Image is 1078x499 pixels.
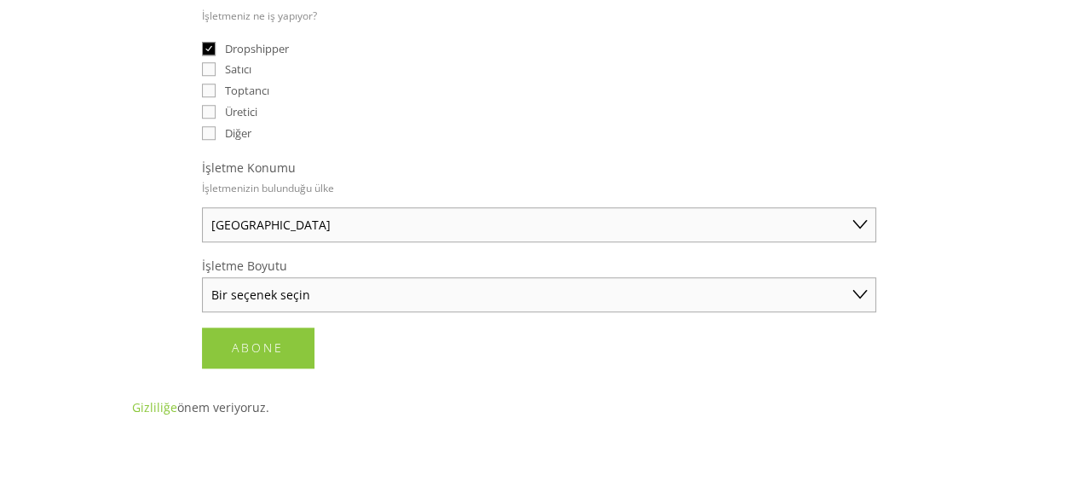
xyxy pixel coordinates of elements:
[202,105,216,119] input: Üretici
[202,126,216,140] input: Diğer
[232,339,284,356] font: Abone
[132,399,177,415] a: Gizliliğe
[225,61,251,77] font: Satıcı
[225,41,289,56] font: Dropshipper
[225,104,257,119] font: Üretici
[202,181,334,195] font: İşletmenizin bulunduğu ülke
[202,42,216,55] input: Dropshipper
[202,277,876,312] select: İşletme Boyutu
[225,83,269,98] font: Toptancı
[266,399,269,415] font: .
[202,258,287,274] font: İşletme Boyutu
[225,125,251,141] font: Diğer
[177,399,266,415] font: önem veriyoruz
[202,62,216,76] input: Satıcı
[202,160,296,176] font: İşletme Konumu
[202,207,876,242] select: İşletme Konumu
[202,328,314,368] button: AboneAbone
[202,9,317,23] font: İşletmeniz ne iş yapıyor?
[202,84,216,97] input: Toptancı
